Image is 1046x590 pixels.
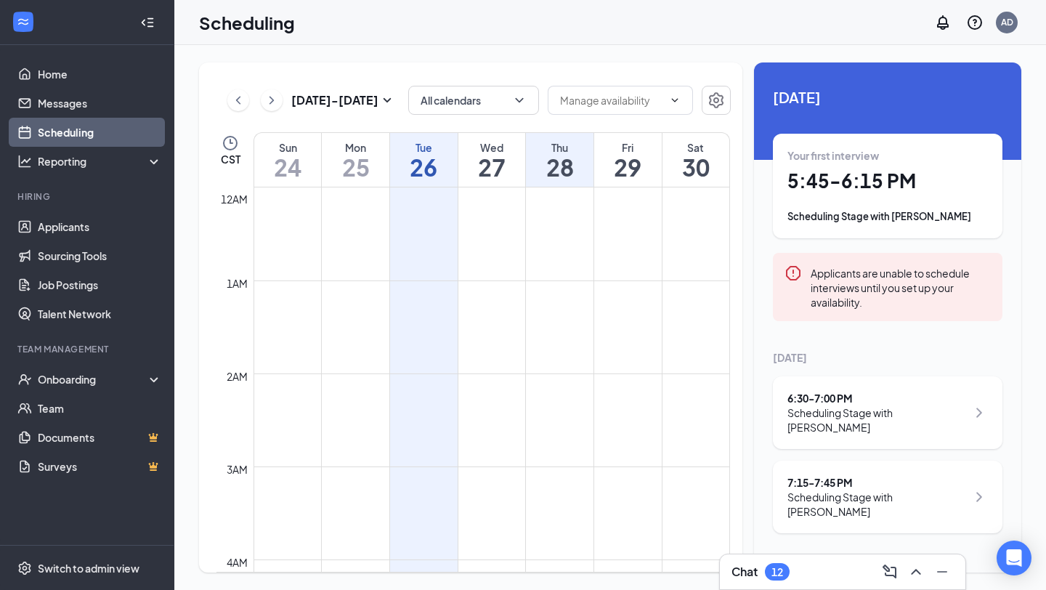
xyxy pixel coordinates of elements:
[526,140,593,155] div: Thu
[1001,16,1013,28] div: AD
[702,86,731,115] button: Settings
[264,92,279,109] svg: ChevronRight
[560,92,663,108] input: Manage availability
[38,241,162,270] a: Sourcing Tools
[224,554,251,570] div: 4am
[811,264,991,310] div: Applicants are unable to schedule interviews until you set up your availability.
[970,488,988,506] svg: ChevronRight
[881,563,899,581] svg: ComposeMessage
[408,86,539,115] button: All calendarsChevronDown
[17,372,32,387] svg: UserCheck
[933,563,951,581] svg: Minimize
[934,14,952,31] svg: Notifications
[512,93,527,108] svg: ChevronDown
[458,133,526,187] a: August 27, 2025
[38,118,162,147] a: Scheduling
[787,209,988,224] div: Scheduling Stage with [PERSON_NAME]
[787,405,967,435] div: Scheduling Stage with [PERSON_NAME]
[970,404,988,421] svg: ChevronRight
[458,140,526,155] div: Wed
[224,368,251,384] div: 2am
[787,475,967,490] div: 7:15 - 7:45 PM
[378,92,396,109] svg: SmallChevronDown
[322,140,389,155] div: Mon
[38,60,162,89] a: Home
[38,154,163,169] div: Reporting
[594,140,662,155] div: Fri
[787,169,988,193] h1: 5:45 - 6:15 PM
[38,212,162,241] a: Applicants
[322,133,389,187] a: August 25, 2025
[771,566,783,578] div: 12
[904,560,928,583] button: ChevronUp
[787,490,967,519] div: Scheduling Stage with [PERSON_NAME]
[878,560,901,583] button: ComposeMessage
[199,10,295,35] h1: Scheduling
[222,134,239,152] svg: Clock
[662,140,729,155] div: Sat
[390,133,458,187] a: August 26, 2025
[38,89,162,118] a: Messages
[907,563,925,581] svg: ChevronUp
[390,155,458,179] h1: 26
[227,89,249,111] button: ChevronLeft
[669,94,681,106] svg: ChevronDown
[773,350,1002,365] div: [DATE]
[17,561,32,575] svg: Settings
[662,155,729,179] h1: 30
[594,133,662,187] a: August 29, 2025
[390,140,458,155] div: Tue
[38,452,162,481] a: SurveysCrown
[261,89,283,111] button: ChevronRight
[218,191,251,207] div: 12am
[38,394,162,423] a: Team
[17,154,32,169] svg: Analysis
[231,92,246,109] svg: ChevronLeft
[708,92,725,109] svg: Settings
[594,155,662,179] h1: 29
[254,155,321,179] h1: 24
[526,133,593,187] a: August 28, 2025
[38,270,162,299] a: Job Postings
[224,461,251,477] div: 3am
[224,275,251,291] div: 1am
[787,391,967,405] div: 6:30 - 7:00 PM
[322,155,389,179] h1: 25
[38,423,162,452] a: DocumentsCrown
[38,561,139,575] div: Switch to admin view
[16,15,31,29] svg: WorkstreamLogo
[784,264,802,282] svg: Error
[787,148,988,163] div: Your first interview
[140,15,155,30] svg: Collapse
[458,155,526,179] h1: 27
[662,133,729,187] a: August 30, 2025
[966,14,984,31] svg: QuestionInfo
[254,133,321,187] a: August 24, 2025
[526,155,593,179] h1: 28
[773,86,1002,108] span: [DATE]
[221,152,240,166] span: CST
[291,92,378,108] h3: [DATE] - [DATE]
[254,140,321,155] div: Sun
[38,299,162,328] a: Talent Network
[38,372,150,387] div: Onboarding
[931,560,954,583] button: Minimize
[997,541,1031,575] div: Open Intercom Messenger
[17,343,159,355] div: Team Management
[731,564,758,580] h3: Chat
[17,190,159,203] div: Hiring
